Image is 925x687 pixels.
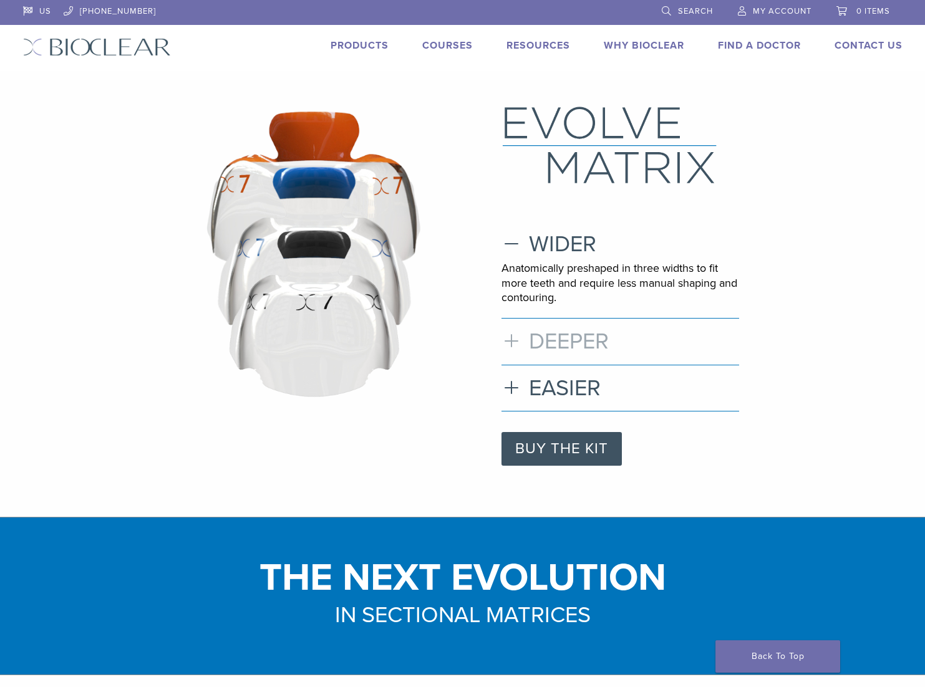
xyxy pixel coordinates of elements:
[501,432,622,466] a: BUY THE KIT
[501,328,739,355] h3: DEEPER
[501,231,739,257] h3: WIDER
[23,38,171,56] img: Bioclear
[422,39,473,52] a: Courses
[604,39,684,52] a: Why Bioclear
[835,39,903,52] a: Contact Us
[14,600,912,630] h3: IN SECTIONAL MATRICES
[715,640,840,673] a: Back To Top
[506,39,570,52] a: Resources
[501,375,739,401] h3: EASIER
[501,261,739,305] p: Anatomically preshaped in three widths to fit more teeth and require less manual shaping and cont...
[753,6,811,16] span: My Account
[331,39,389,52] a: Products
[14,563,912,593] h1: THE NEXT EVOLUTION
[718,39,801,52] a: Find A Doctor
[678,6,713,16] span: Search
[856,6,890,16] span: 0 items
